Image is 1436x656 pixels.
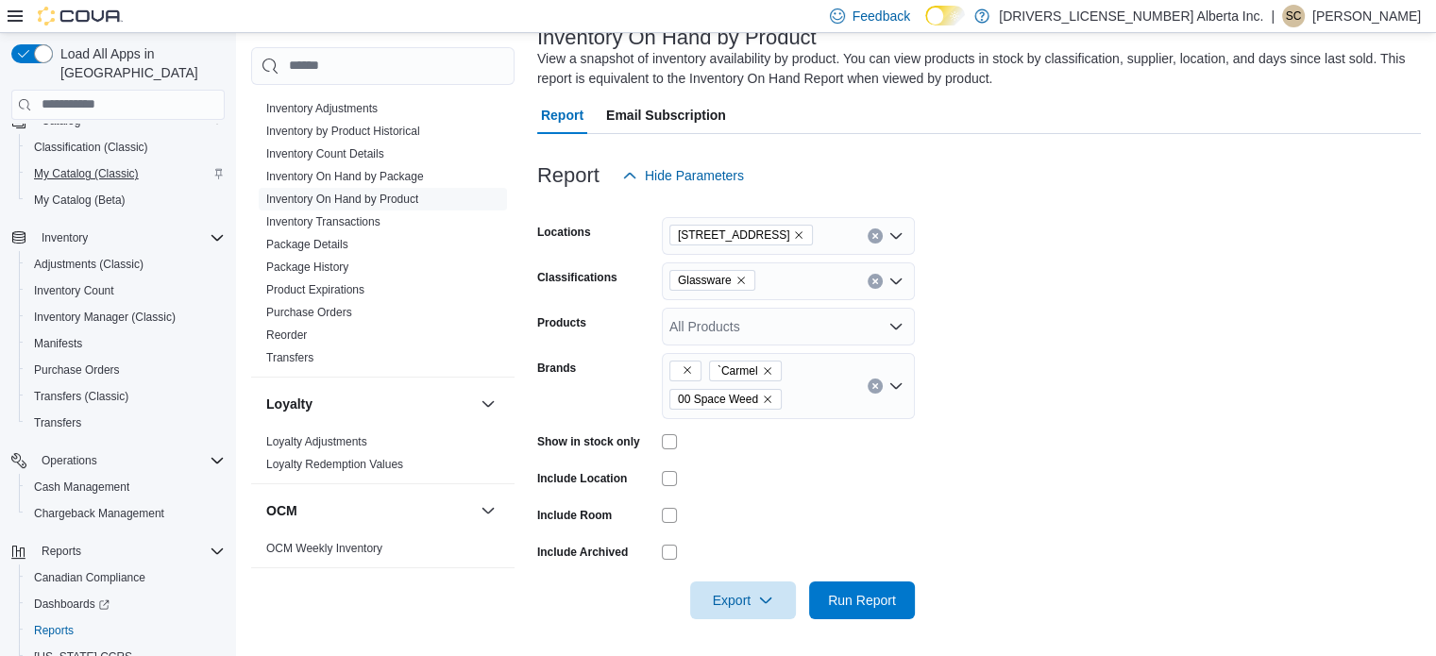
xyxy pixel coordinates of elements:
[266,147,384,160] a: Inventory Count Details
[251,97,515,377] div: Inventory
[678,390,758,409] span: 00 Space Weed
[477,499,499,522] button: OCM
[34,540,89,563] button: Reports
[34,257,144,272] span: Adjustments (Classic)
[266,306,352,319] a: Purchase Orders
[868,228,883,244] button: Clear input
[4,447,232,474] button: Operations
[26,189,225,211] span: My Catalog (Beta)
[34,623,74,638] span: Reports
[34,570,145,585] span: Canadian Compliance
[19,278,232,304] button: Inventory Count
[266,434,367,449] span: Loyalty Adjustments
[606,96,726,134] span: Email Subscription
[615,157,752,194] button: Hide Parameters
[266,237,348,252] span: Package Details
[1312,5,1421,27] p: [PERSON_NAME]
[735,275,747,286] button: Remove Glassware from selection in this group
[26,279,225,302] span: Inventory Count
[266,101,378,116] span: Inventory Adjustments
[26,476,137,498] a: Cash Management
[266,435,367,448] a: Loyalty Adjustments
[34,227,225,249] span: Inventory
[690,581,796,619] button: Export
[26,619,81,642] a: Reports
[669,270,755,291] span: Glassware
[34,310,176,325] span: Inventory Manager (Classic)
[537,545,628,560] label: Include Archived
[19,410,232,436] button: Transfers
[4,538,232,564] button: Reports
[34,597,110,612] span: Dashboards
[762,365,773,377] button: Remove `Carmel from selection in this group
[19,591,232,617] a: Dashboards
[19,134,232,160] button: Classification (Classic)
[793,229,804,241] button: Remove 9729 118th Avenue NW from selection in this group
[26,385,136,408] a: Transfers (Classic)
[26,412,89,434] a: Transfers
[266,261,348,274] a: Package History
[266,214,380,229] span: Inventory Transactions
[26,359,225,381] span: Purchase Orders
[266,458,403,471] a: Loyalty Redemption Values
[266,102,378,115] a: Inventory Adjustments
[537,225,591,240] label: Locations
[19,564,232,591] button: Canadian Compliance
[34,362,120,378] span: Purchase Orders
[34,506,164,521] span: Chargeback Management
[251,430,515,483] div: Loyalty
[53,44,225,82] span: Load All Apps in [GEOGRAPHIC_DATA]
[809,581,915,619] button: Run Report
[251,537,515,567] div: OCM
[266,260,348,275] span: Package History
[669,389,782,410] span: 00 Space Weed
[19,304,232,330] button: Inventory Manager (Classic)
[709,361,782,381] span: `Carmel
[266,542,382,555] a: OCM Weekly Inventory
[26,566,153,589] a: Canadian Compliance
[34,283,114,298] span: Inventory Count
[266,238,348,251] a: Package Details
[537,26,817,49] h3: Inventory On Hand by Product
[1271,5,1275,27] p: |
[669,225,814,245] span: 9729 118th Avenue NW
[19,617,232,644] button: Reports
[266,395,473,413] button: Loyalty
[19,500,232,527] button: Chargeback Management
[762,394,773,405] button: Remove 00 Space Weed from selection in this group
[925,6,965,25] input: Dark Mode
[678,226,790,244] span: [STREET_ADDRESS]
[537,315,586,330] label: Products
[4,225,232,251] button: Inventory
[1286,5,1302,27] span: SC
[26,359,127,381] a: Purchase Orders
[537,434,640,449] label: Show in stock only
[26,476,225,498] span: Cash Management
[42,544,81,559] span: Reports
[537,471,627,486] label: Include Location
[266,146,384,161] span: Inventory Count Details
[266,501,473,520] button: OCM
[26,136,156,159] a: Classification (Classic)
[477,393,499,415] button: Loyalty
[266,501,297,520] h3: OCM
[26,189,133,211] a: My Catalog (Beta)
[42,453,97,468] span: Operations
[19,357,232,383] button: Purchase Orders
[718,362,758,380] span: `Carmel
[26,162,225,185] span: My Catalog (Classic)
[828,591,896,610] span: Run Report
[34,227,95,249] button: Inventory
[34,336,82,351] span: Manifests
[38,7,123,25] img: Cova
[266,192,418,207] span: Inventory On Hand by Product
[26,162,146,185] a: My Catalog (Classic)
[868,378,883,394] button: Clear input
[34,193,126,208] span: My Catalog (Beta)
[266,541,382,556] span: OCM Weekly Inventory
[888,378,904,394] button: Open list of options
[266,350,313,365] span: Transfers
[19,160,232,187] button: My Catalog (Classic)
[34,166,139,181] span: My Catalog (Classic)
[888,274,904,289] button: Open list of options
